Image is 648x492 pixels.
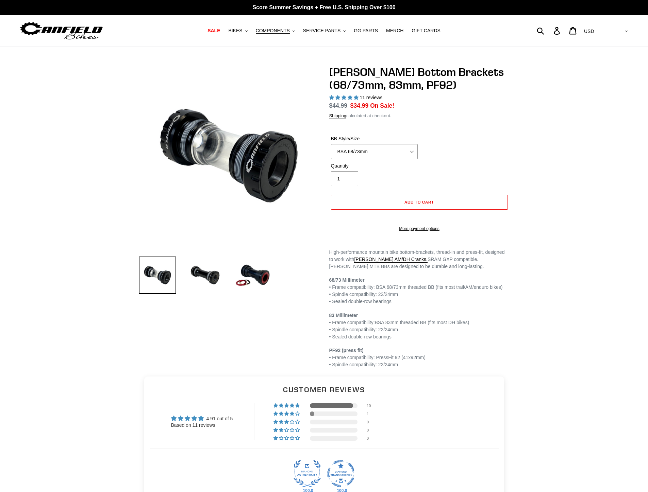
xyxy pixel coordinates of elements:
a: GIFT CARDS [408,26,444,35]
div: Diamond Transparent Shop. Published 100% of verified reviews received in total [327,460,354,489]
span: 4.91 out of 5 [206,416,233,421]
a: Judge.me Diamond Transparent Shop medal 100.0 [327,460,354,487]
h2: Customer Reviews [150,385,499,394]
strong: PF92 (press fit) [329,348,364,353]
span: 11 reviews [360,95,382,100]
img: Judge.me Diamond Transparent Shop medal [327,460,354,487]
a: MERCH [383,26,407,35]
button: SERVICE PARTS [300,26,349,35]
img: Load image into Gallery viewer, Press Fit 92 Bottom Bracket [234,257,271,294]
a: SALE [204,26,223,35]
a: Shipping [329,113,347,119]
span: GG PARTS [354,28,378,34]
p: • Frame compatibility: BSA 68/73mm threaded BB (fits most trail/AM/enduro bikes) • Spindle compat... [329,277,510,305]
span: Add to cart [404,199,434,205]
span: SALE [207,28,220,34]
img: Load image into Gallery viewer, 83mm Bottom Bracket [186,257,224,294]
img: Load image into Gallery viewer, 68/73mm Bottom Bracket [139,257,176,294]
img: Judge.me Diamond Authentic Shop medal [294,460,321,487]
button: BIKES [225,26,251,35]
p: High-performance mountain bike bottom-brackets, thread-in and press-fit, designed to work with SR... [329,249,510,270]
input: Search [541,23,558,38]
s: $44.99 [329,102,348,109]
strong: 83 Millimeter [329,313,358,318]
span: 4.91 stars [329,95,360,100]
span: $34.99 [350,102,369,109]
span: BIKES [228,28,242,34]
div: Based on 11 reviews [171,422,233,429]
span: MERCH [386,28,403,34]
div: Diamond Authentic Shop. 100% of published reviews are verified reviews [294,460,321,489]
span: SERVICE PARTS [303,28,340,34]
span: GIFT CARDS [412,28,441,34]
div: 1 [367,411,375,416]
span: COMPONENTS [256,28,290,34]
h1: [PERSON_NAME] Bottom Brackets (68/73mm, 83mm, PF92) [329,66,510,92]
button: COMPONENTS [252,26,298,35]
span: On Sale! [370,101,394,110]
a: More payment options [331,226,508,232]
span: • Spindle compatibility: 22/24mm • Sealed double-row bearings [329,327,398,339]
div: Average rating is 4.91 stars [171,415,233,422]
label: Quantity [331,162,418,170]
div: 9% (1) reviews with 4 star rating [273,411,301,416]
img: Canfield Bikes [19,20,104,41]
div: 91% (10) reviews with 5 star rating [273,403,301,408]
a: [PERSON_NAME] AM/DH Cranks. [354,257,428,263]
div: calculated at checkout. [329,112,510,119]
strong: 68/73 Millimeter [329,277,365,283]
div: 10 [367,403,375,408]
a: GG PARTS [350,26,381,35]
label: BB Style/Size [331,135,418,142]
span: • Frame compatibility: [329,320,375,325]
button: Add to cart [331,195,508,210]
span: • Frame compatibility: PressFit 92 (41x92mm) • Spindle compatibility: 22/24mm [329,348,426,367]
span: BSA 83mm threaded BB (fits most DH bikes) [375,320,469,325]
a: Judge.me Diamond Authentic Shop medal 100.0 [294,460,321,487]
